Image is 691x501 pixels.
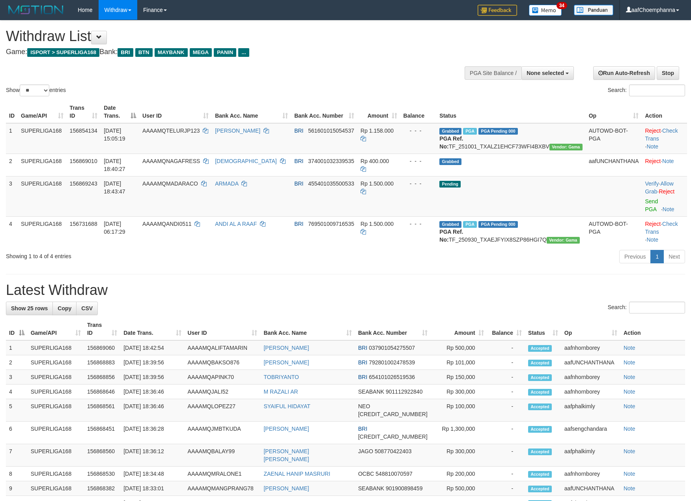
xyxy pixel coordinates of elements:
[28,422,84,444] td: SUPERLIGA168
[561,340,620,355] td: aafnhornborey
[645,180,659,187] a: Verify
[142,180,198,187] span: AAAAMQMADARACO
[439,229,463,243] b: PGA Ref. No:
[70,158,97,164] span: 156869010
[215,158,277,164] a: [DEMOGRAPHIC_DATA]
[629,84,685,96] input: Search:
[139,101,212,123] th: User ID: activate to sort column ascending
[431,444,487,467] td: Rp 300,000
[360,180,394,187] span: Rp 1.500.000
[185,340,261,355] td: AAAAMQALIFTAMARIN
[487,385,525,399] td: -
[308,221,354,227] span: Copy 769501009716535 to clipboard
[657,66,679,80] a: Stop
[487,422,525,444] td: -
[478,128,518,135] span: PGA Pending
[6,444,28,467] td: 7
[215,180,238,187] a: ARMADA
[375,448,411,454] span: Copy 508770422403 to clipboard
[120,399,184,422] td: [DATE] 18:36:46
[360,128,394,134] span: Rp 1.158.000
[431,467,487,481] td: Rp 200,000
[431,340,487,355] td: Rp 500,000
[439,181,461,188] span: Pending
[586,216,642,247] td: AUTOWD-BOT-PGA
[6,302,53,315] a: Show 25 rows
[528,471,552,478] span: Accepted
[593,66,655,80] a: Run Auto-Refresh
[84,355,120,370] td: 156868883
[645,221,661,227] a: Reject
[28,481,84,496] td: SUPERLIGA168
[624,448,635,454] a: Note
[646,236,658,243] a: Note
[104,128,125,142] span: [DATE] 15:05:19
[11,305,48,311] span: Show 25 rows
[624,345,635,351] a: Note
[525,318,561,340] th: Status: activate to sort column ascending
[135,48,153,57] span: BTN
[431,399,487,422] td: Rp 100,000
[185,370,261,385] td: AAAAMQAPINK70
[358,403,370,409] span: NEO
[400,101,437,123] th: Balance
[608,302,685,313] label: Search:
[608,84,685,96] label: Search:
[104,180,125,195] span: [DATE] 18:43:47
[308,180,354,187] span: Copy 455401035500533 to clipboard
[52,302,77,315] a: Copy
[561,318,620,340] th: Op: activate to sort column ascending
[358,426,367,432] span: BRI
[642,101,687,123] th: Action
[185,481,261,496] td: AAAAMQMANGPRANG78
[528,374,552,381] span: Accepted
[645,128,661,134] a: Reject
[185,467,261,481] td: AAAAMQMRALONE1
[574,5,613,15] img: panduan.png
[439,221,461,228] span: Grabbed
[142,128,200,134] span: AAAAMQTELURJP123
[263,448,309,462] a: [PERSON_NAME] [PERSON_NAME]
[120,340,184,355] td: [DATE] 18:42:54
[155,48,188,57] span: MAYBANK
[528,403,552,410] span: Accepted
[355,318,431,340] th: Bank Acc. Number: activate to sort column ascending
[84,318,120,340] th: Trans ID: activate to sort column ascending
[28,340,84,355] td: SUPERLIGA168
[586,123,642,154] td: AUTOWD-BOT-PGA
[294,180,303,187] span: BRI
[238,48,249,57] span: ...
[18,176,67,216] td: SUPERLIGA168
[101,101,139,123] th: Date Trans.: activate to sort column descending
[358,345,367,351] span: BRI
[263,485,309,492] a: [PERSON_NAME]
[6,28,453,44] h1: Withdraw List
[291,101,357,123] th: Bank Acc. Number: activate to sort column ascending
[6,282,685,298] h1: Latest Withdraw
[118,48,133,57] span: BRI
[84,481,120,496] td: 156868382
[294,221,303,227] span: BRI
[528,486,552,492] span: Accepted
[6,154,18,176] td: 2
[58,305,71,311] span: Copy
[358,448,373,454] span: JAGO
[662,158,674,164] a: Note
[403,180,433,188] div: - - -
[358,433,428,440] span: Copy 300501024436531 to clipboard
[624,388,635,395] a: Note
[561,444,620,467] td: aafphalkimly
[6,385,28,399] td: 4
[6,249,282,260] div: Showing 1 to 4 of 4 entries
[642,216,687,247] td: · ·
[642,176,687,216] td: · ·
[190,48,212,57] span: MEGA
[263,345,309,351] a: [PERSON_NAME]
[645,221,678,235] a: Check Trans
[120,481,184,496] td: [DATE] 18:33:01
[487,399,525,422] td: -
[28,467,84,481] td: SUPERLIGA168
[487,355,525,370] td: -
[263,426,309,432] a: [PERSON_NAME]
[624,359,635,366] a: Note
